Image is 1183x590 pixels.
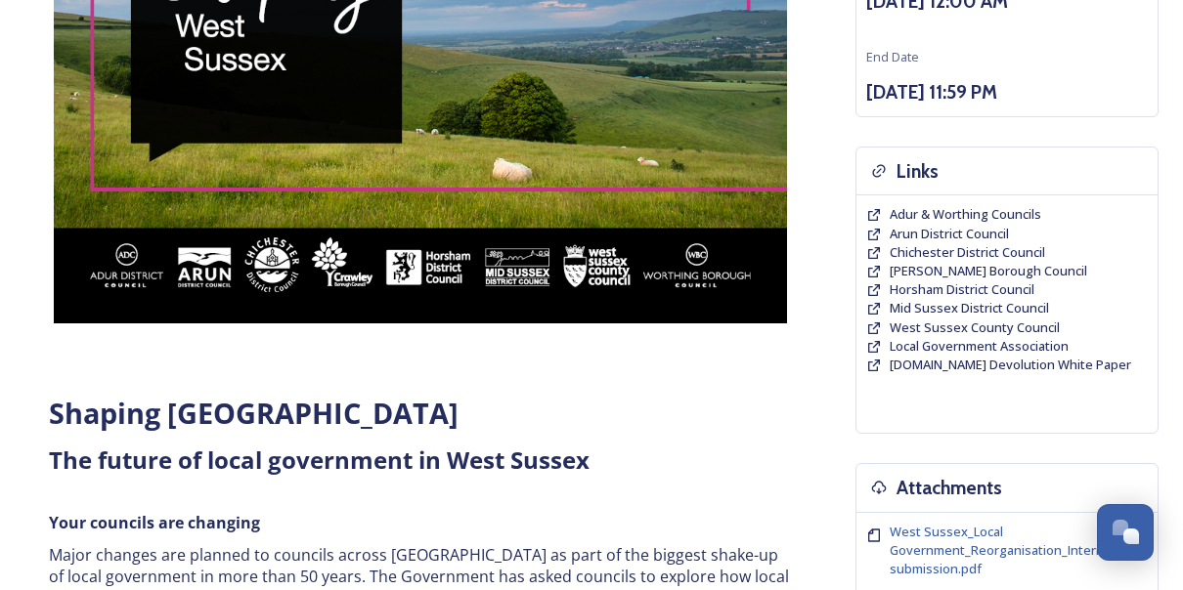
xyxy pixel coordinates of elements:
span: Adur & Worthing Councils [890,205,1041,223]
strong: The future of local government in West Sussex [49,443,590,476]
strong: Your councils are changing [49,512,260,533]
h3: Links [897,157,939,186]
a: Horsham District Council [890,280,1034,299]
button: Open Chat [1097,504,1154,561]
span: Mid Sussex District Council [890,299,1049,316]
a: Arun District Council [890,225,1009,243]
span: End Date [866,48,919,65]
a: Local Government Association [890,337,1069,356]
span: West Sussex_Local Government_Reorganisation_Interim submission.pdf [890,523,1110,577]
span: Horsham District Council [890,280,1034,298]
span: Arun District Council [890,225,1009,242]
a: Mid Sussex District Council [890,299,1049,317]
a: [PERSON_NAME] Borough Council [890,262,1087,280]
span: [DOMAIN_NAME] Devolution White Paper [890,356,1131,373]
span: Local Government Association [890,337,1069,355]
a: [DOMAIN_NAME] Devolution White Paper [890,356,1131,374]
strong: Shaping [GEOGRAPHIC_DATA] [49,394,459,432]
span: [PERSON_NAME] Borough Council [890,262,1087,279]
a: Adur & Worthing Councils [890,205,1041,224]
h3: Attachments [897,474,1002,502]
span: West Sussex County Council [890,318,1060,336]
a: West Sussex County Council [890,318,1060,337]
span: Chichester District Council [890,243,1045,261]
a: Chichester District Council [890,243,1045,262]
h3: [DATE] 11:59 PM [866,78,1148,106]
